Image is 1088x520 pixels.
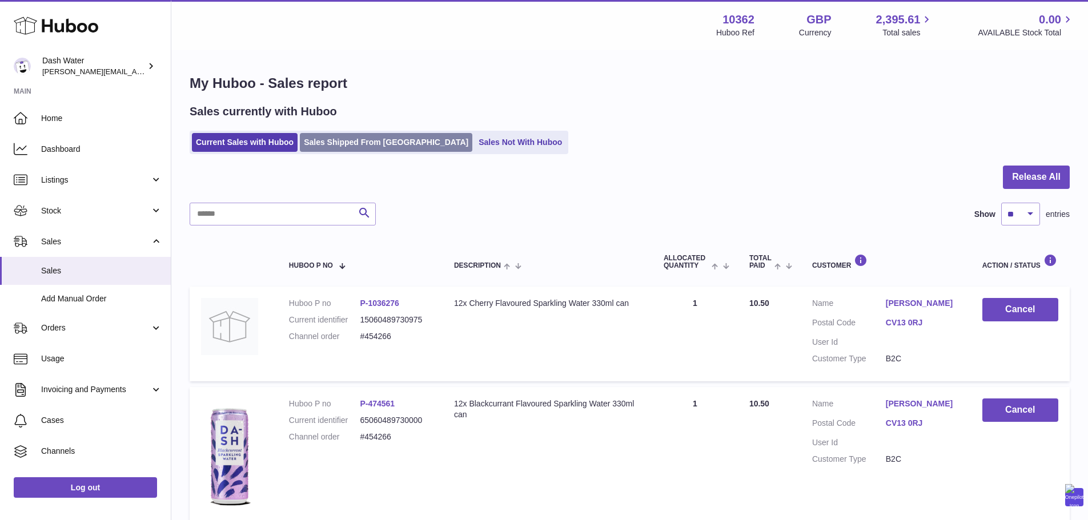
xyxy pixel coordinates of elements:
span: Total sales [882,27,933,38]
dt: Customer Type [812,353,886,364]
a: 0.00 AVAILABLE Stock Total [978,12,1074,38]
a: [PERSON_NAME] [886,298,959,309]
dt: Channel order [289,432,360,442]
dd: #454266 [360,331,431,342]
img: 103621706197826.png [201,398,258,513]
dt: Channel order [289,331,360,342]
button: Cancel [982,398,1058,422]
strong: 10362 [722,12,754,27]
span: Cases [41,415,162,426]
div: Dash Water [42,55,145,77]
span: Sales [41,265,162,276]
a: Log out [14,477,157,498]
img: no-photo.jpg [201,298,258,355]
span: entries [1046,209,1070,220]
dt: User Id [812,437,886,448]
h1: My Huboo - Sales report [190,74,1070,92]
span: 0.00 [1039,12,1061,27]
span: Stock [41,205,150,216]
a: Sales Not With Huboo [475,133,566,152]
span: Total paid [749,255,772,269]
span: Listings [41,175,150,186]
h2: Sales currently with Huboo [190,104,337,119]
dd: 15060489730975 [360,315,431,325]
span: Home [41,113,162,124]
span: Usage [41,353,162,364]
a: Sales Shipped From [GEOGRAPHIC_DATA] [300,133,472,152]
td: 1 [652,287,738,381]
span: Orders [41,323,150,333]
a: P-474561 [360,399,395,408]
dd: 65060489730000 [360,415,431,426]
button: Release All [1003,166,1070,189]
a: [PERSON_NAME] [886,398,959,409]
a: CV13 0RJ [886,317,959,328]
dt: Current identifier [289,315,360,325]
dd: B2C [886,454,959,465]
dt: Current identifier [289,415,360,426]
div: Customer [812,254,959,269]
dd: #454266 [360,432,431,442]
a: CV13 0RJ [886,418,959,429]
dt: Huboo P no [289,298,360,309]
dt: User Id [812,337,886,348]
span: Invoicing and Payments [41,384,150,395]
span: Description [454,262,501,269]
dt: Postal Code [812,317,886,331]
button: Cancel [982,298,1058,321]
a: P-1036276 [360,299,399,308]
strong: GBP [806,12,831,27]
dt: Huboo P no [289,398,360,409]
dt: Postal Code [812,418,886,432]
img: james@dash-water.com [14,58,31,75]
div: 12x Blackcurrant Flavoured Sparkling Water 330ml can [454,398,641,420]
span: Dashboard [41,144,162,155]
div: Action / Status [982,254,1058,269]
dt: Name [812,298,886,312]
span: AVAILABLE Stock Total [978,27,1074,38]
span: ALLOCATED Quantity [664,255,709,269]
label: Show [974,209,995,220]
span: Channels [41,446,162,457]
span: Sales [41,236,150,247]
a: Current Sales with Huboo [192,133,298,152]
span: Huboo P no [289,262,333,269]
span: 10.50 [749,399,769,408]
dt: Name [812,398,886,412]
div: Huboo Ref [716,27,754,38]
a: 2,395.61 Total sales [876,12,934,38]
span: [PERSON_NAME][EMAIL_ADDRESS][DOMAIN_NAME] [42,67,229,76]
span: Add Manual Order [41,293,162,304]
dt: Customer Type [812,454,886,465]
div: Currency [799,27,832,38]
span: 2,395.61 [876,12,921,27]
span: 10.50 [749,299,769,308]
dd: B2C [886,353,959,364]
div: 12x Cherry Flavoured Sparkling Water 330ml can [454,298,641,309]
